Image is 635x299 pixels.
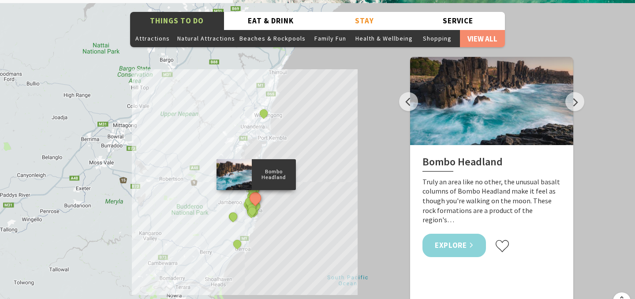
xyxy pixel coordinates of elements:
[415,30,460,47] button: Shopping
[422,234,486,257] a: Explore
[175,30,237,47] button: Natural Attractions
[224,12,318,30] button: Eat & Drink
[130,12,224,30] button: Things To Do
[243,196,255,207] button: See detail about Spring Creek Wetlands and Bird Hide, Kiama
[565,92,584,111] button: Next
[232,238,243,250] button: See detail about Surf Camp Australia
[399,92,418,111] button: Previous
[308,30,353,47] button: Family Fun
[237,30,308,47] button: Beaches & Rockpools
[228,211,239,222] button: See detail about Saddleback Mountain Lookout, Kiama
[317,12,411,30] button: Stay
[247,205,258,217] button: See detail about Bonaira Native Gardens, Kiama
[460,30,505,47] a: View All
[130,30,175,47] button: Attractions
[353,30,415,47] button: Health & Wellbeing
[422,156,561,172] h2: Bombo Headland
[247,185,258,196] button: See detail about Kiama Golf Club
[247,190,263,206] button: See detail about Bombo Headland
[258,108,269,119] button: See detail about Miss Zoe's School of Dance
[252,168,296,182] p: Bombo Headland
[495,239,510,253] button: Click to favourite Bombo Headland
[422,177,561,225] p: Truly an area like no other, the unusual basalt columns of Bombo Headland make it feel as though ...
[411,12,505,30] button: Service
